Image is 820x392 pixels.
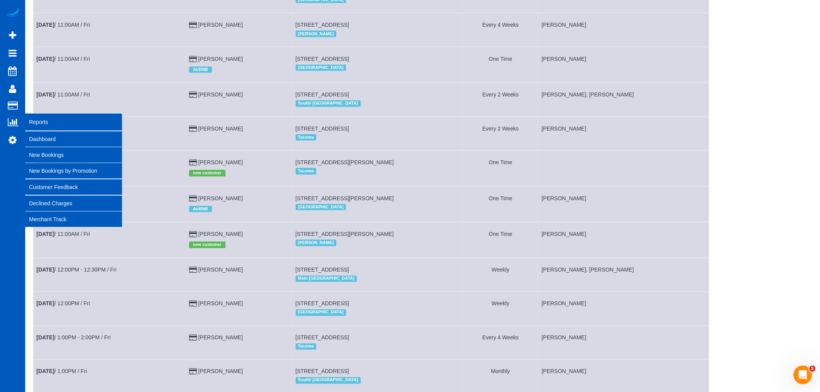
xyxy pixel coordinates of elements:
[198,368,243,375] a: [PERSON_NAME]
[36,56,90,62] a: [DATE]/ 11:00AM / Fri
[296,63,460,73] div: Location
[296,134,317,141] span: Tacoma
[292,292,463,326] td: Service location
[25,131,122,147] a: Dashboard
[463,13,538,47] td: Frequency
[36,301,54,307] b: [DATE]
[463,326,538,359] td: Frequency
[33,292,186,326] td: Schedule date
[296,335,349,341] span: [STREET_ADDRESS]
[198,335,243,341] a: [PERSON_NAME]
[25,147,122,163] a: New Bookings
[296,309,346,316] span: [GEOGRAPHIC_DATA]
[189,206,212,212] span: AirBNB
[5,8,20,19] a: Automaid Logo
[292,258,463,292] td: Service location
[198,91,243,98] a: [PERSON_NAME]
[292,47,463,83] td: Service location
[189,67,212,73] span: AirBNB
[186,186,292,222] td: Customer
[538,258,709,292] td: Assigned to
[292,186,463,222] td: Service location
[538,292,709,326] td: Assigned to
[296,100,361,107] span: South/ [GEOGRAPHIC_DATA]
[186,151,292,186] td: Customer
[36,368,54,375] b: [DATE]
[198,231,243,237] a: [PERSON_NAME]
[296,31,336,37] span: [PERSON_NAME]
[292,117,463,150] td: Service location
[538,326,709,359] td: Assigned to
[296,267,349,273] span: [STREET_ADDRESS]
[296,240,336,246] span: [PERSON_NAME]
[186,222,292,258] td: Customer
[296,274,460,284] div: Location
[198,195,243,201] a: [PERSON_NAME]
[36,231,54,237] b: [DATE]
[186,47,292,83] td: Customer
[198,301,243,307] a: [PERSON_NAME]
[296,377,361,383] span: South/ [GEOGRAPHIC_DATA]
[296,29,460,39] div: Location
[198,56,243,62] a: [PERSON_NAME]
[36,267,54,273] b: [DATE]
[189,268,197,273] i: Credit Card Payment
[36,22,90,28] a: [DATE]/ 11:00AM / Fri
[198,126,243,132] a: [PERSON_NAME]
[292,151,463,186] td: Service location
[463,117,538,150] td: Frequency
[25,131,122,227] ul: Reports
[463,258,538,292] td: Frequency
[296,56,349,62] span: [STREET_ADDRESS]
[463,292,538,326] td: Frequency
[292,13,463,47] td: Service location
[296,375,460,385] div: Location
[463,47,538,83] td: Frequency
[36,91,90,98] a: [DATE]/ 11:00AM / Fri
[538,83,709,117] td: Assigned to
[186,326,292,359] td: Customer
[25,196,122,211] a: Declined Charges
[296,65,346,71] span: [GEOGRAPHIC_DATA]
[538,222,709,258] td: Assigned to
[33,83,186,117] td: Schedule date
[189,57,197,62] i: Credit Card Payment
[463,186,538,222] td: Frequency
[296,159,394,165] span: [STREET_ADDRESS][PERSON_NAME]
[25,113,122,131] span: Reports
[538,117,709,150] td: Assigned to
[296,132,460,143] div: Location
[538,13,709,47] td: Assigned to
[25,163,122,179] a: New Bookings by Promotion
[198,22,243,28] a: [PERSON_NAME]
[189,196,197,201] i: Credit Card Payment
[189,335,197,341] i: Credit Card Payment
[296,204,346,210] span: [GEOGRAPHIC_DATA]
[296,166,460,176] div: Location
[538,47,709,83] td: Assigned to
[296,22,349,28] span: [STREET_ADDRESS]
[189,160,197,165] i: Credit Card Payment
[296,344,317,350] span: Tacoma
[33,326,186,359] td: Schedule date
[186,292,292,326] td: Customer
[296,301,349,307] span: [STREET_ADDRESS]
[538,186,709,222] td: Assigned to
[463,151,538,186] td: Frequency
[36,267,117,273] a: [DATE]/ 12:00PM - 12:30PM / Fri
[292,326,463,359] td: Service location
[198,159,243,165] a: [PERSON_NAME]
[36,335,110,341] a: [DATE]/ 1:00PM - 2:00PM / Fri
[189,22,197,28] i: Credit Card Payment
[198,267,243,273] a: [PERSON_NAME]
[36,368,87,375] a: [DATE]/ 1:00PM / Fri
[296,342,460,352] div: Location
[189,301,197,307] i: Credit Card Payment
[36,231,90,237] a: [DATE]/ 11:00AM / Fri
[296,195,394,201] span: [STREET_ADDRESS][PERSON_NAME]
[189,369,197,375] i: Credit Card Payment
[296,98,460,108] div: Location
[296,231,394,237] span: [STREET_ADDRESS][PERSON_NAME]
[296,126,349,132] span: [STREET_ADDRESS]
[296,368,349,375] span: [STREET_ADDRESS]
